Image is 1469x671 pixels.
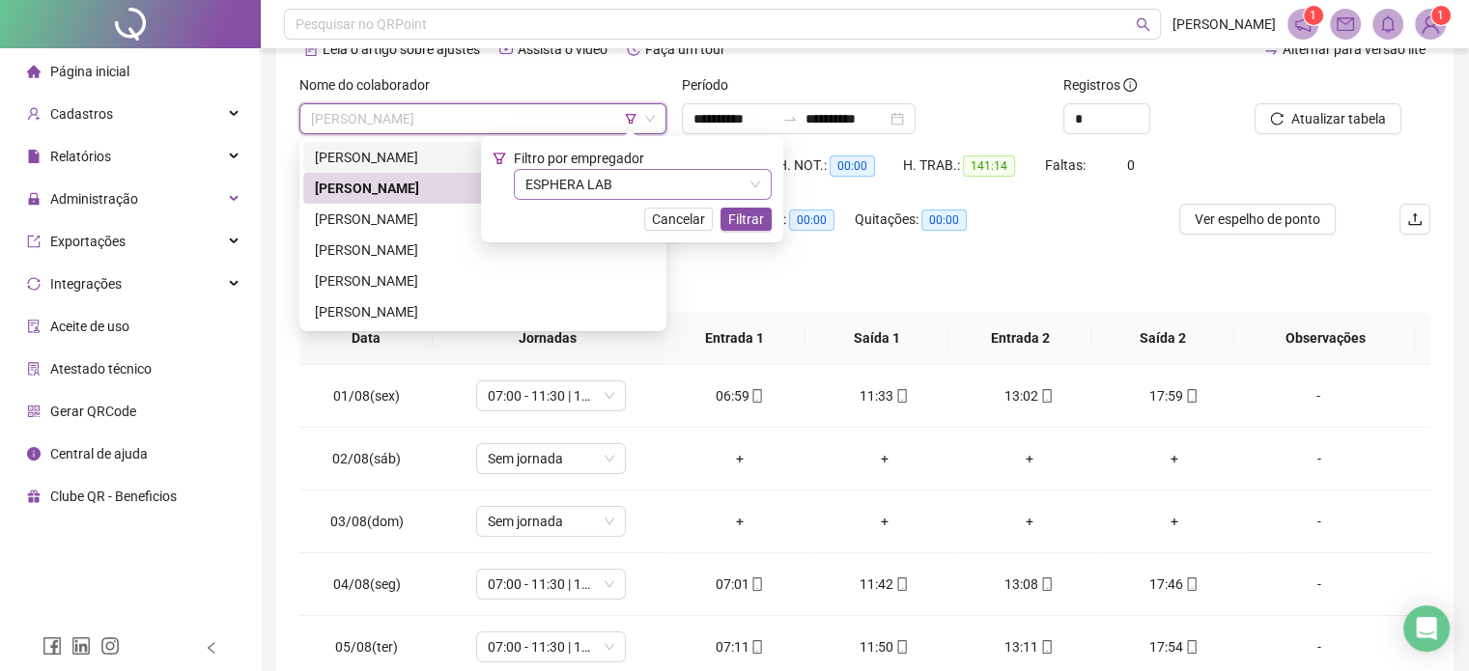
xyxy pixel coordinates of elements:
[50,361,152,377] span: Atestado técnico
[50,404,136,419] span: Gerar QRCode
[973,511,1087,532] div: +
[27,235,41,248] span: export
[100,636,120,656] span: instagram
[1195,209,1320,230] span: Ver espelho de ponto
[488,444,614,473] span: Sem jornada
[903,154,1044,177] div: H. TRAB.:
[499,42,513,56] span: youtube
[1136,17,1150,32] span: search
[27,447,41,461] span: info-circle
[893,577,909,591] span: mobile
[683,636,797,657] div: 07:11
[652,209,705,230] span: Cancelar
[1261,636,1375,657] div: -
[303,266,663,296] div: PAMELA DANTAS ARAGÃO
[1183,389,1199,403] span: mobile
[948,312,1091,365] th: Entrada 2
[1431,6,1451,25] sup: Atualize o seu contato no menu Meus Dados
[830,155,875,177] span: 00:00
[50,106,113,122] span: Cadastros
[1234,312,1416,365] th: Observações
[828,636,942,657] div: 11:50
[1091,312,1234,365] th: Saída 2
[299,312,433,365] th: Data
[683,511,797,532] div: +
[311,104,655,133] span: EDVAN VICTOR PINTO NUNES
[683,448,797,469] div: +
[893,640,909,654] span: mobile
[782,111,798,126] span: to
[749,389,764,403] span: mobile
[749,640,764,654] span: mobile
[777,154,903,177] div: H. NOT.:
[333,576,401,592] span: 04/08(seg)
[1117,573,1231,595] div: 17:46
[749,577,764,591] span: mobile
[1038,640,1054,654] span: mobile
[205,641,218,655] span: left
[1291,108,1386,129] span: Atualizar tabela
[315,239,651,261] div: [PERSON_NAME]
[488,381,614,410] span: 07:00 - 11:30 | 13:00 - 17:10
[973,385,1087,406] div: 13:02
[1403,605,1450,652] div: Open Intercom Messenger
[525,170,760,199] span: ESPHERA LAB
[625,113,636,125] span: filter
[1294,15,1312,33] span: notification
[855,209,996,231] div: Quitações:
[488,507,614,536] span: Sem jornada
[683,573,797,595] div: 07:01
[1255,103,1401,134] button: Atualizar tabela
[1127,157,1135,173] span: 0
[27,192,41,206] span: lock
[1261,448,1375,469] div: -
[50,234,126,249] span: Exportações
[303,173,663,204] div: EDVAN VICTOR PINTO NUNES
[1117,636,1231,657] div: 17:54
[828,448,942,469] div: +
[1261,511,1375,532] div: -
[50,319,129,334] span: Aceite de uso
[303,296,663,327] div: VANESSA ARAUJO MOTA
[1416,10,1445,39] img: 90638
[1407,211,1423,227] span: upload
[27,150,41,163] span: file
[921,210,967,231] span: 00:00
[335,639,398,655] span: 05/08(ter)
[1063,74,1137,96] span: Registros
[644,208,713,231] button: Cancelar
[1437,9,1444,22] span: 1
[1179,204,1336,235] button: Ver espelho de ponto
[1264,42,1278,56] span: swap
[1283,42,1426,57] span: Alternar para versão lite
[71,636,91,656] span: linkedin
[1172,14,1276,35] span: [PERSON_NAME]
[663,312,805,365] th: Entrada 1
[893,389,909,403] span: mobile
[50,276,122,292] span: Integrações
[50,489,177,504] span: Clube QR - Beneficios
[645,42,725,57] span: Faça um tour
[1123,78,1137,92] span: info-circle
[1117,448,1231,469] div: +
[493,152,506,165] span: filter
[303,142,663,173] div: ANTONIO JOSE DE SALES SILVA
[332,451,401,466] span: 02/08(sáb)
[720,208,772,231] button: Filtrar
[1261,385,1375,406] div: -
[433,312,663,365] th: Jornadas
[682,74,741,96] label: Período
[514,151,644,166] span: Filtro por empregador
[1304,6,1323,25] sup: 1
[303,235,663,266] div: JOSÉ RENAN SOUSA SANTOS
[488,632,614,661] span: 07:00 - 11:30 | 13:00 - 17:20
[1183,640,1199,654] span: mobile
[304,42,318,56] span: file-text
[27,320,41,333] span: audit
[728,209,764,230] span: Filtrar
[1117,511,1231,532] div: +
[1038,389,1054,403] span: mobile
[50,446,148,461] span: Central de ajuda
[315,270,651,292] div: [PERSON_NAME]
[27,277,41,291] span: sync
